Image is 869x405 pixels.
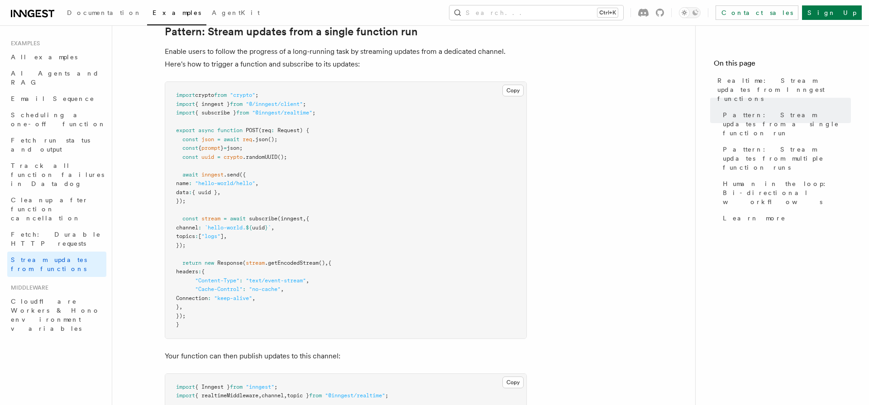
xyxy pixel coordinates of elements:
span: const [182,154,198,160]
span: } [176,304,179,310]
span: stream [246,260,265,266]
span: async [198,127,214,133]
span: ; [303,101,306,107]
span: { Inngest } [195,384,230,390]
a: Documentation [62,3,147,24]
span: export [176,127,195,133]
span: uuid [201,154,214,160]
span: "no-cache" [249,286,281,292]
span: const [182,136,198,143]
span: await [182,172,198,178]
span: "inngest" [246,384,274,390]
span: (); [268,136,277,143]
span: data [176,189,189,195]
span: import [176,392,195,399]
span: crypto [224,154,243,160]
span: Track all function failures in Datadog [11,162,104,187]
span: from [230,384,243,390]
span: : [189,180,192,186]
span: , [224,233,227,239]
span: "keep-alive" [214,295,252,301]
span: = [224,145,227,151]
span: AI Agents and RAG [11,70,99,86]
a: Fetch: Durable HTTP requests [7,226,106,252]
span: { subscribe } [195,110,236,116]
span: ( [243,260,246,266]
span: , [258,392,262,399]
span: Examples [153,9,201,16]
p: Enable users to follow the progress of a long-running task by streaming updates from a dedicated ... [165,45,527,71]
a: Contact sales [716,5,798,20]
span: "@inngest/realtime" [325,392,385,399]
span: Fetch run status and output [11,137,90,153]
span: = [224,215,227,222]
span: function [217,127,243,133]
span: { [201,268,205,275]
span: uuid [252,224,265,231]
span: subscribe [249,215,277,222]
span: } [265,224,268,231]
span: .randomUUID [243,154,277,160]
a: Realtime: Stream updates from Inngest functions [714,72,851,107]
span: ${ [246,224,252,231]
span: Cleanup after function cancellation [11,196,88,222]
span: ; [312,110,315,116]
span: { [306,215,309,222]
span: const [182,215,198,222]
span: : [271,127,274,133]
span: "crypto" [230,92,255,98]
span: from [230,101,243,107]
span: import [176,101,195,107]
span: { [328,260,331,266]
span: "text/event-stream" [246,277,306,284]
span: , [325,260,328,266]
kbd: Ctrl+K [597,8,618,17]
span: "@inngest/realtime" [252,110,312,116]
span: Examples [7,40,40,47]
span: , [217,189,220,195]
span: const [182,145,198,151]
span: `hello-world. [205,224,246,231]
a: Stream updates from functions [7,252,106,277]
span: , [271,224,274,231]
span: Email Sequence [11,95,95,102]
span: }); [176,313,186,319]
span: Pattern: Stream updates from multiple function runs [723,145,851,172]
span: "hello-world/hello" [195,180,255,186]
span: json; [227,145,243,151]
span: { [198,145,201,151]
span: } [220,145,224,151]
span: (); [277,154,287,160]
a: Scheduling a one-off function [7,107,106,132]
span: topics [176,233,195,239]
span: channel [262,392,284,399]
span: , [303,215,306,222]
span: Middleware [7,284,48,291]
span: from [236,110,249,116]
span: channel [176,224,198,231]
span: , [252,295,255,301]
span: ] [220,233,224,239]
span: headers [176,268,198,275]
span: from [214,92,227,98]
p: Your function can then publish updates to this channel: [165,350,527,362]
span: { realtimeMiddleware [195,392,258,399]
span: ; [255,92,258,98]
span: crypto [195,92,214,98]
span: req [243,136,252,143]
span: , [255,180,258,186]
a: Learn more [719,210,851,226]
button: Copy [502,85,524,96]
span: Response [217,260,243,266]
span: } [176,321,179,328]
span: { inngest } [195,101,230,107]
span: : [189,189,192,195]
span: : [195,233,198,239]
span: from [309,392,322,399]
a: AI Agents and RAG [7,65,106,91]
a: Pattern: Stream updates from a single function run [719,107,851,141]
span: [ [198,233,201,239]
span: (req [258,127,271,133]
span: POST [246,127,258,133]
span: Documentation [67,9,142,16]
